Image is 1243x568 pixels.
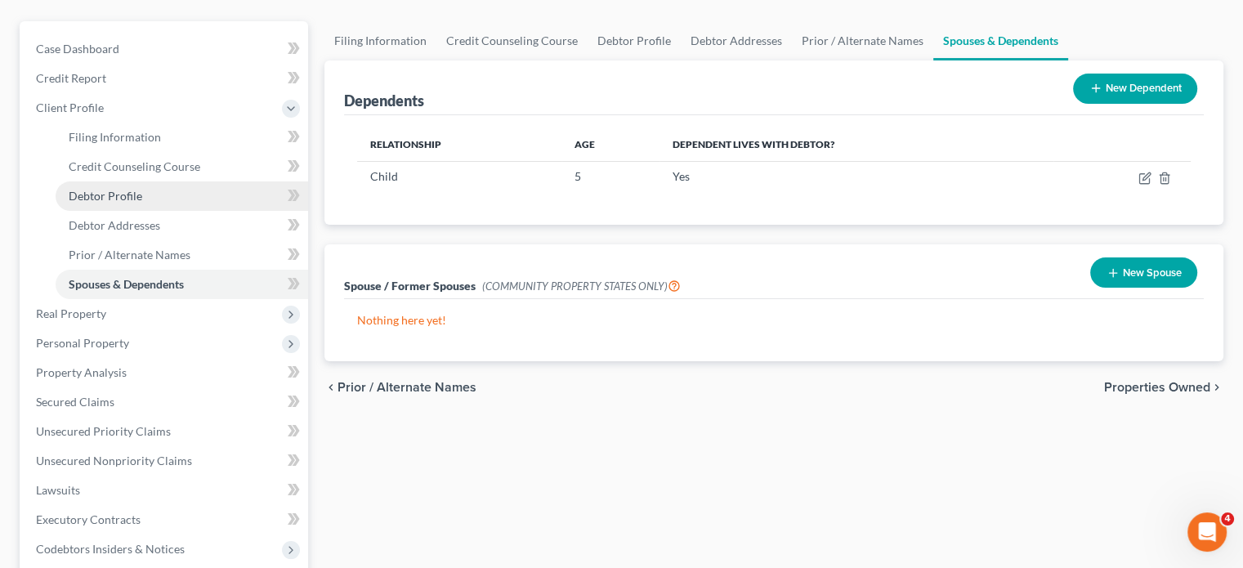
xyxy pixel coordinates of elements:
[36,336,129,350] span: Personal Property
[357,161,561,192] td: Child
[36,306,106,320] span: Real Property
[69,248,190,262] span: Prior / Alternate Names
[69,189,142,203] span: Debtor Profile
[324,381,476,394] button: chevron_left Prior / Alternate Names
[561,161,660,192] td: 5
[1221,512,1234,526] span: 4
[23,505,308,534] a: Executory Contracts
[660,161,1054,192] td: Yes
[660,128,1054,161] th: Dependent lives with debtor?
[36,424,171,438] span: Unsecured Priority Claims
[357,128,561,161] th: Relationship
[56,181,308,211] a: Debtor Profile
[344,91,424,110] div: Dependents
[681,21,792,60] a: Debtor Addresses
[1090,257,1197,288] button: New Spouse
[69,218,160,232] span: Debtor Addresses
[23,476,308,505] a: Lawsuits
[36,454,192,467] span: Unsecured Nonpriority Claims
[23,446,308,476] a: Unsecured Nonpriority Claims
[56,123,308,152] a: Filing Information
[23,417,308,446] a: Unsecured Priority Claims
[23,387,308,417] a: Secured Claims
[1104,381,1210,394] span: Properties Owned
[69,277,184,291] span: Spouses & Dependents
[36,365,127,379] span: Property Analysis
[36,483,80,497] span: Lawsuits
[36,42,119,56] span: Case Dashboard
[561,128,660,161] th: Age
[36,512,141,526] span: Executory Contracts
[36,101,104,114] span: Client Profile
[324,21,436,60] a: Filing Information
[36,542,185,556] span: Codebtors Insiders & Notices
[344,279,476,293] span: Spouse / Former Spouses
[357,312,1191,329] p: Nothing here yet!
[36,71,106,85] span: Credit Report
[588,21,681,60] a: Debtor Profile
[1104,381,1223,394] button: Properties Owned chevron_right
[69,159,200,173] span: Credit Counseling Course
[436,21,588,60] a: Credit Counseling Course
[23,358,308,387] a: Property Analysis
[56,270,308,299] a: Spouses & Dependents
[933,21,1068,60] a: Spouses & Dependents
[56,211,308,240] a: Debtor Addresses
[23,34,308,64] a: Case Dashboard
[324,381,338,394] i: chevron_left
[56,152,308,181] a: Credit Counseling Course
[23,64,308,93] a: Credit Report
[1073,74,1197,104] button: New Dependent
[482,280,681,293] span: (COMMUNITY PROPERTY STATES ONLY)
[56,240,308,270] a: Prior / Alternate Names
[36,395,114,409] span: Secured Claims
[69,130,161,144] span: Filing Information
[792,21,933,60] a: Prior / Alternate Names
[338,381,476,394] span: Prior / Alternate Names
[1210,381,1223,394] i: chevron_right
[1187,512,1227,552] iframe: Intercom live chat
